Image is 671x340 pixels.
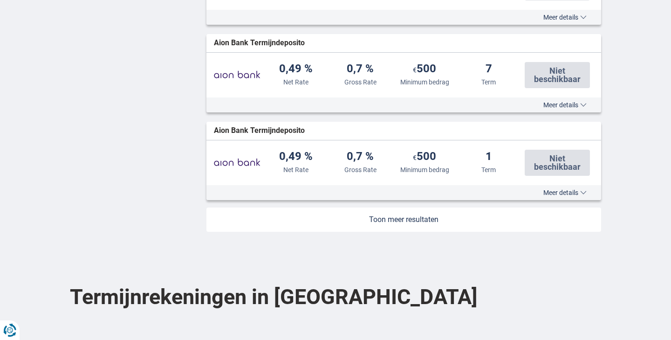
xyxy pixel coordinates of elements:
h2: Termijnrekeningen in [GEOGRAPHIC_DATA] [70,264,601,330]
span: € [413,154,417,161]
div: Gross Rate [344,77,377,87]
img: Aion Bank [214,63,260,87]
span: Meer details [543,189,587,196]
span: Aion Bank Termijndeposito [214,125,305,136]
button: Meer details [536,101,594,109]
div: Term [481,77,496,87]
span: Meer details [543,102,587,108]
div: 0,49 % [279,151,313,163]
span: Niet beschikbaar [530,67,584,83]
span: Niet beschikbaar [530,154,584,171]
div: 0,7 % [347,151,374,163]
div: 0,49 % [279,63,313,76]
img: Aion Bank [214,151,260,174]
div: Term [481,165,496,174]
div: 1 [486,151,492,163]
div: 500 [413,63,436,76]
span: Aion Bank Termijndeposito [214,38,305,49]
div: Minimum bedrag [400,165,449,174]
div: Net Rate [283,165,308,174]
span: € [413,66,417,74]
div: Minimum bedrag [400,77,449,87]
span: Meer details [543,14,587,21]
div: Gross Rate [344,165,377,174]
button: Niet beschikbaar [525,150,590,176]
button: Meer details [536,189,594,196]
div: 7 [486,63,492,76]
button: Niet beschikbaar [525,62,590,88]
div: 500 [413,151,436,163]
div: Net Rate [283,77,308,87]
div: 0,7 % [347,63,374,76]
button: Meer details [536,14,594,21]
